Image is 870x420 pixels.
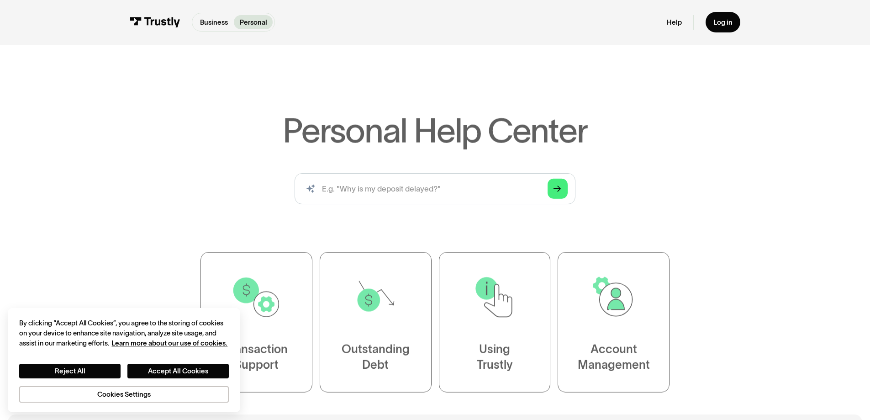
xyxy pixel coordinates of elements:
[234,15,273,29] a: Personal
[476,342,512,373] div: Using Trustly
[439,252,551,393] a: UsingTrustly
[127,364,229,378] button: Accept All Cookies
[295,173,575,204] input: search
[578,342,650,373] div: Account Management
[558,252,670,393] a: AccountManagement
[342,342,410,373] div: Outstanding Debt
[706,12,740,32] a: Log in
[19,318,228,403] div: Privacy
[200,252,312,393] a: TransactionSupport
[240,17,267,27] p: Personal
[713,18,733,27] div: Log in
[19,364,121,378] button: Reject All
[200,17,228,27] p: Business
[111,339,227,347] a: More information about your privacy, opens in a new tab
[19,318,228,349] div: By clicking “Accept All Cookies”, you agree to the storing of cookies on your device to enhance s...
[320,252,432,393] a: OutstandingDebt
[667,18,682,27] a: Help
[8,308,240,412] div: Cookie banner
[194,15,233,29] a: Business
[225,342,288,373] div: Transaction Support
[295,173,575,204] form: Search
[130,17,180,27] img: Trustly Logo
[283,114,587,148] h1: Personal Help Center
[19,386,228,403] button: Cookies Settings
